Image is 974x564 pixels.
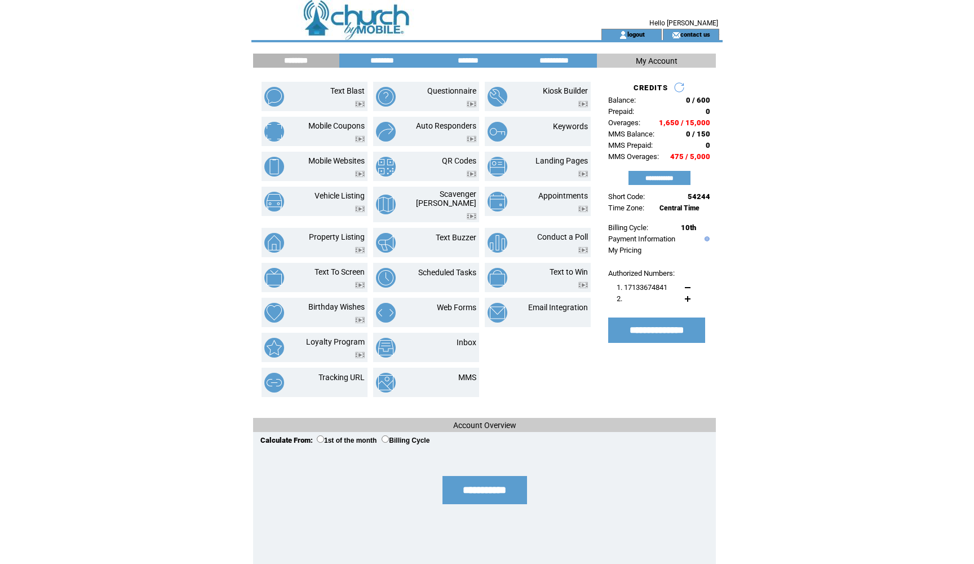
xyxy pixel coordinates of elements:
[306,337,365,346] a: Loyalty Program
[317,435,324,443] input: 1st of the month
[608,130,654,138] span: MMS Balance:
[416,190,476,208] a: Scavenger [PERSON_NAME]
[418,268,476,277] a: Scheduled Tasks
[264,373,284,393] img: tracking-url.png
[543,86,588,95] a: Kiosk Builder
[608,269,675,277] span: Authorized Numbers:
[702,236,710,241] img: help.gif
[264,157,284,177] img: mobile-websites.png
[627,30,645,38] a: logout
[376,373,396,393] img: mms.png
[535,156,588,165] a: Landing Pages
[264,192,284,211] img: vehicle-listing.png
[608,223,648,232] span: Billing Cycle:
[538,191,588,200] a: Appointments
[315,267,365,276] a: Text To Screen
[376,122,396,142] img: auto-responders.png
[608,107,634,116] span: Prepaid:
[608,204,644,212] span: Time Zone:
[264,303,284,323] img: birthday-wishes.png
[309,232,365,241] a: Property Listing
[315,191,365,200] a: Vehicle Listing
[706,107,710,116] span: 0
[608,141,653,149] span: MMS Prepaid:
[608,118,640,127] span: Overages:
[264,122,284,142] img: mobile-coupons.png
[355,247,365,253] img: video.png
[376,303,396,323] img: web-forms.png
[706,141,710,149] span: 0
[308,121,365,130] a: Mobile Coupons
[686,96,710,104] span: 0 / 600
[608,192,645,201] span: Short Code:
[488,303,507,323] img: email-integration.png
[528,303,588,312] a: Email Integration
[467,213,476,219] img: video.png
[436,233,476,242] a: Text Buzzer
[686,130,710,138] span: 0 / 150
[488,233,507,253] img: conduct-a-poll.png
[680,30,710,38] a: contact us
[659,118,710,127] span: 1,650 / 15,000
[634,83,668,92] span: CREDITS
[659,204,699,212] span: Central Time
[681,223,696,232] span: 10th
[488,157,507,177] img: landing-pages.png
[416,121,476,130] a: Auto Responders
[619,30,627,39] img: account_icon.gif
[488,192,507,211] img: appointments.png
[264,87,284,107] img: text-blast.png
[442,156,476,165] a: QR Codes
[355,136,365,142] img: video.png
[382,435,389,443] input: Billing Cycle
[537,232,588,241] a: Conduct a Poll
[376,157,396,177] img: qr-codes.png
[670,152,710,161] span: 475 / 5,000
[317,437,377,444] label: 1st of the month
[355,101,365,107] img: video.png
[608,235,675,243] a: Payment Information
[264,233,284,253] img: property-listing.png
[376,338,396,358] img: inbox.png
[617,283,667,292] span: 1. 17133674841
[553,122,588,131] a: Keywords
[355,282,365,288] img: video.png
[467,136,476,142] img: video.png
[688,192,710,201] span: 54244
[458,373,476,382] a: MMS
[457,338,476,347] a: Inbox
[488,87,507,107] img: kiosk-builder.png
[318,373,365,382] a: Tracking URL
[672,30,680,39] img: contact_us_icon.gif
[488,268,507,288] img: text-to-win.png
[453,421,516,430] span: Account Overview
[649,19,718,27] span: Hello [PERSON_NAME]
[467,171,476,177] img: video.png
[578,206,588,212] img: video.png
[355,171,365,177] img: video.png
[308,156,365,165] a: Mobile Websites
[355,352,365,358] img: video.png
[578,282,588,288] img: video.png
[382,437,430,444] label: Billing Cycle
[578,247,588,253] img: video.png
[608,96,636,104] span: Balance:
[376,233,396,253] img: text-buzzer.png
[437,303,476,312] a: Web Forms
[330,86,365,95] a: Text Blast
[355,206,365,212] img: video.png
[264,338,284,358] img: loyalty-program.png
[636,56,678,65] span: My Account
[578,171,588,177] img: video.png
[488,122,507,142] img: keywords.png
[308,302,365,311] a: Birthday Wishes
[376,195,396,214] img: scavenger-hunt.png
[617,294,622,303] span: 2.
[578,101,588,107] img: video.png
[427,86,476,95] a: Questionnaire
[467,101,476,107] img: video.png
[376,268,396,288] img: scheduled-tasks.png
[355,317,365,323] img: video.png
[550,267,588,276] a: Text to Win
[608,152,659,161] span: MMS Overages:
